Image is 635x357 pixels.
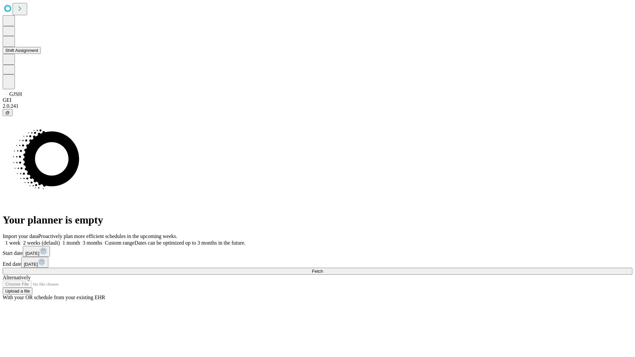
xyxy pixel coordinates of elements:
[3,246,632,257] div: Start date
[3,233,38,239] span: Import your data
[3,97,632,103] div: GEI
[3,275,30,280] span: Alternatively
[135,240,245,246] span: Dates can be optimized up to 3 months in the future.
[25,251,39,256] span: [DATE]
[23,240,60,246] span: 2 weeks (default)
[83,240,102,246] span: 3 months
[3,47,41,54] button: Shift Assignment
[5,110,10,115] span: @
[3,214,632,226] h1: Your planner is empty
[3,288,32,295] button: Upload a file
[63,240,80,246] span: 1 month
[24,262,38,267] span: [DATE]
[9,91,22,97] span: GJSH
[3,268,632,275] button: Fetch
[105,240,134,246] span: Custom range
[312,269,323,274] span: Fetch
[23,246,50,257] button: [DATE]
[21,257,48,268] button: [DATE]
[3,109,13,116] button: @
[3,257,632,268] div: End date
[3,103,632,109] div: 2.0.241
[38,233,177,239] span: Proactively plan more efficient schedules in the upcoming weeks.
[5,240,21,246] span: 1 week
[3,295,105,300] span: With your OR schedule from your existing EHR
